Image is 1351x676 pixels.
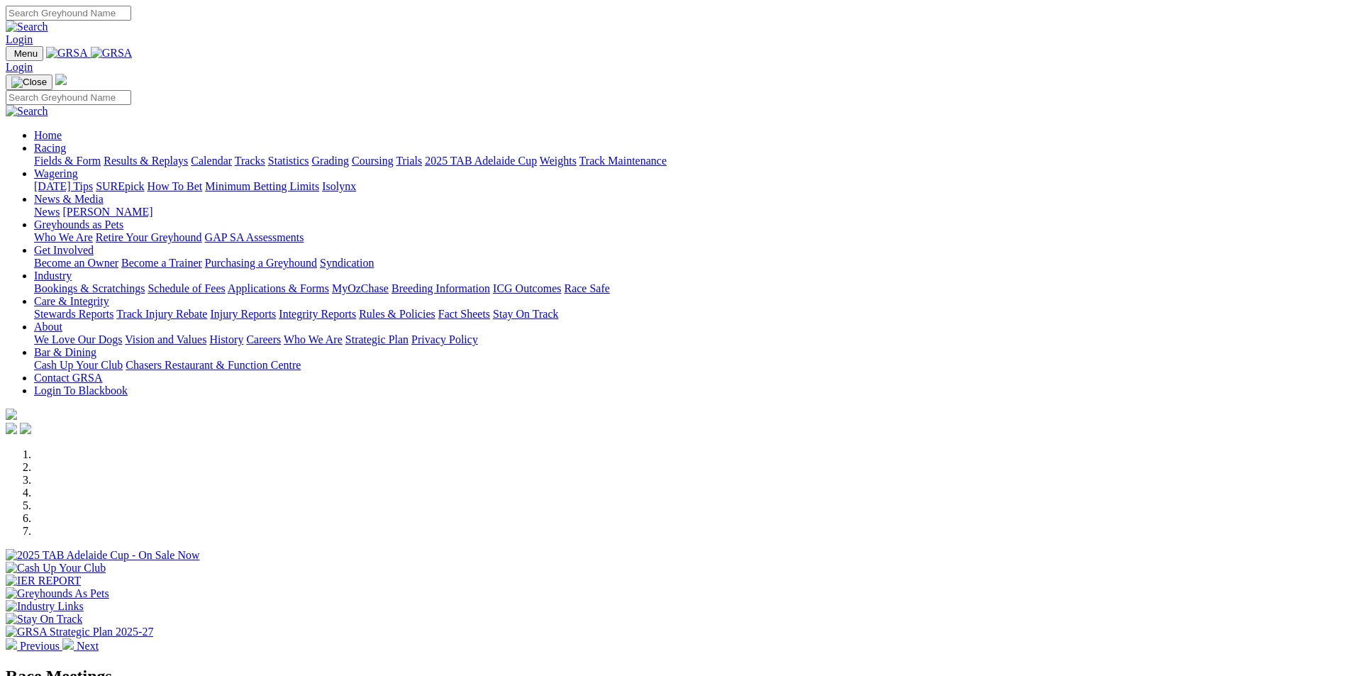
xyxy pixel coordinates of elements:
[116,308,207,320] a: Track Injury Rebate
[235,155,265,167] a: Tracks
[6,46,43,61] button: Toggle navigation
[34,206,1345,218] div: News & Media
[62,638,74,650] img: chevron-right-pager-white.svg
[62,640,99,652] a: Next
[34,333,1345,346] div: About
[34,257,118,269] a: Become an Owner
[6,600,84,613] img: Industry Links
[320,257,374,269] a: Syndication
[46,47,88,60] img: GRSA
[210,308,276,320] a: Injury Reports
[104,155,188,167] a: Results & Replays
[14,48,38,59] span: Menu
[34,180,1345,193] div: Wagering
[34,346,96,358] a: Bar & Dining
[6,21,48,33] img: Search
[20,640,60,652] span: Previous
[268,155,309,167] a: Statistics
[34,372,102,384] a: Contact GRSA
[359,308,435,320] a: Rules & Policies
[34,321,62,333] a: About
[34,384,128,397] a: Login To Blackbook
[34,231,93,243] a: Who We Are
[6,626,153,638] img: GRSA Strategic Plan 2025-27
[125,333,206,345] a: Vision and Values
[34,333,122,345] a: We Love Our Dogs
[209,333,243,345] a: History
[6,409,17,420] img: logo-grsa-white.png
[34,193,104,205] a: News & Media
[62,206,152,218] a: [PERSON_NAME]
[11,77,47,88] img: Close
[312,155,349,167] a: Grading
[438,308,490,320] a: Fact Sheets
[6,549,200,562] img: 2025 TAB Adelaide Cup - On Sale Now
[391,282,490,294] a: Breeding Information
[6,423,17,434] img: facebook.svg
[148,180,203,192] a: How To Bet
[6,640,62,652] a: Previous
[205,257,317,269] a: Purchasing a Greyhound
[34,244,94,256] a: Get Involved
[121,257,202,269] a: Become a Trainer
[34,155,1345,167] div: Racing
[6,613,82,626] img: Stay On Track
[34,270,72,282] a: Industry
[34,359,123,371] a: Cash Up Your Club
[579,155,667,167] a: Track Maintenance
[411,333,478,345] a: Privacy Policy
[396,155,422,167] a: Trials
[34,206,60,218] a: News
[6,105,48,118] img: Search
[55,74,67,85] img: logo-grsa-white.png
[34,257,1345,270] div: Get Involved
[34,308,113,320] a: Stewards Reports
[34,282,1345,295] div: Industry
[20,423,31,434] img: twitter.svg
[6,90,131,105] input: Search
[205,231,304,243] a: GAP SA Assessments
[6,74,52,90] button: Toggle navigation
[6,61,33,73] a: Login
[148,282,225,294] a: Schedule of Fees
[493,308,558,320] a: Stay On Track
[6,33,33,45] a: Login
[34,155,101,167] a: Fields & Form
[228,282,329,294] a: Applications & Forms
[540,155,577,167] a: Weights
[34,295,109,307] a: Care & Integrity
[34,308,1345,321] div: Care & Integrity
[493,282,561,294] a: ICG Outcomes
[345,333,408,345] a: Strategic Plan
[6,575,81,587] img: IER REPORT
[91,47,133,60] img: GRSA
[6,562,106,575] img: Cash Up Your Club
[332,282,389,294] a: MyOzChase
[6,638,17,650] img: chevron-left-pager-white.svg
[191,155,232,167] a: Calendar
[77,640,99,652] span: Next
[96,180,144,192] a: SUREpick
[322,180,356,192] a: Isolynx
[246,333,281,345] a: Careers
[34,282,145,294] a: Bookings & Scratchings
[6,6,131,21] input: Search
[34,129,62,141] a: Home
[34,231,1345,244] div: Greyhounds as Pets
[352,155,394,167] a: Coursing
[34,359,1345,372] div: Bar & Dining
[34,167,78,179] a: Wagering
[425,155,537,167] a: 2025 TAB Adelaide Cup
[564,282,609,294] a: Race Safe
[34,218,123,231] a: Greyhounds as Pets
[6,587,109,600] img: Greyhounds As Pets
[126,359,301,371] a: Chasers Restaurant & Function Centre
[34,180,93,192] a: [DATE] Tips
[34,142,66,154] a: Racing
[205,180,319,192] a: Minimum Betting Limits
[279,308,356,320] a: Integrity Reports
[96,231,202,243] a: Retire Your Greyhound
[284,333,343,345] a: Who We Are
